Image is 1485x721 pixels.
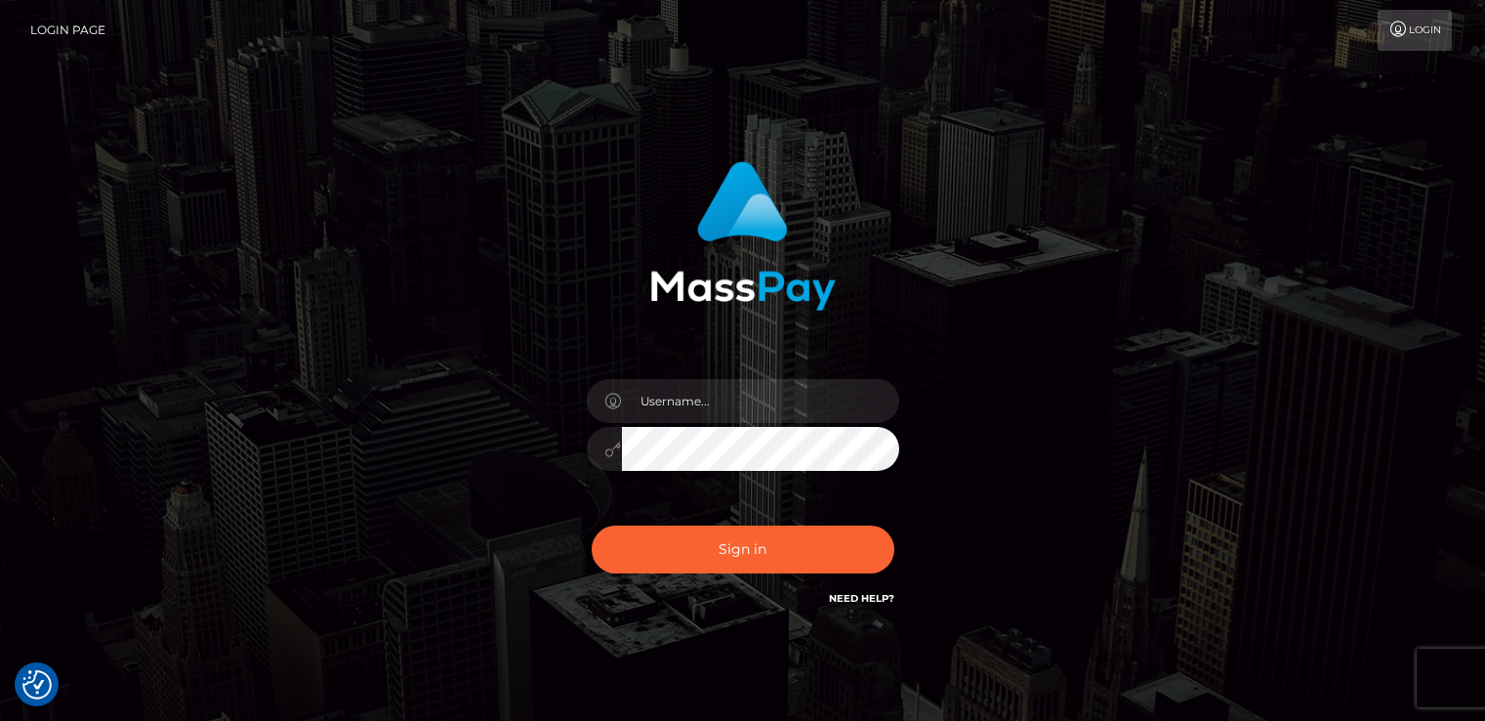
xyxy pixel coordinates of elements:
button: Consent Preferences [22,670,52,700]
a: Login Page [30,10,105,51]
img: MassPay Login [650,161,836,311]
img: Revisit consent button [22,670,52,700]
button: Sign in [592,526,894,573]
a: Login [1378,10,1452,51]
input: Username... [622,379,899,423]
a: Need Help? [829,592,894,605]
